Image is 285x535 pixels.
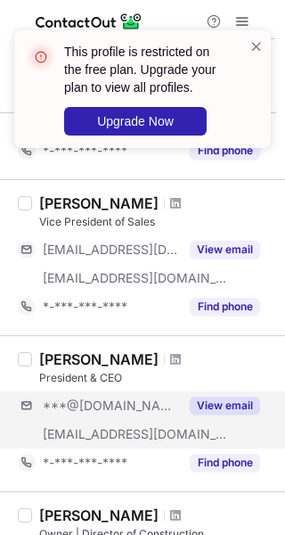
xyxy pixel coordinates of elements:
[43,426,228,442] span: [EMAIL_ADDRESS][DOMAIN_NAME]
[190,241,260,259] button: Reveal Button
[36,11,142,32] img: ContactOut v5.3.10
[43,242,179,258] span: [EMAIL_ADDRESS][DOMAIN_NAME]
[39,370,274,386] div: President & CEO
[190,298,260,316] button: Reveal Button
[190,397,260,415] button: Reveal Button
[43,398,179,414] span: ***@[DOMAIN_NAME]
[27,43,55,71] img: error
[190,454,260,472] button: Reveal Button
[39,506,159,524] div: [PERSON_NAME]
[97,114,174,128] span: Upgrade Now
[43,270,228,286] span: [EMAIL_ADDRESS][DOMAIN_NAME]
[39,194,159,212] div: [PERSON_NAME]
[39,350,159,368] div: [PERSON_NAME]
[64,43,228,96] header: This profile is restricted on the free plan. Upgrade your plan to view all profiles.
[39,214,274,230] div: Vice President of Sales
[64,107,207,136] button: Upgrade Now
